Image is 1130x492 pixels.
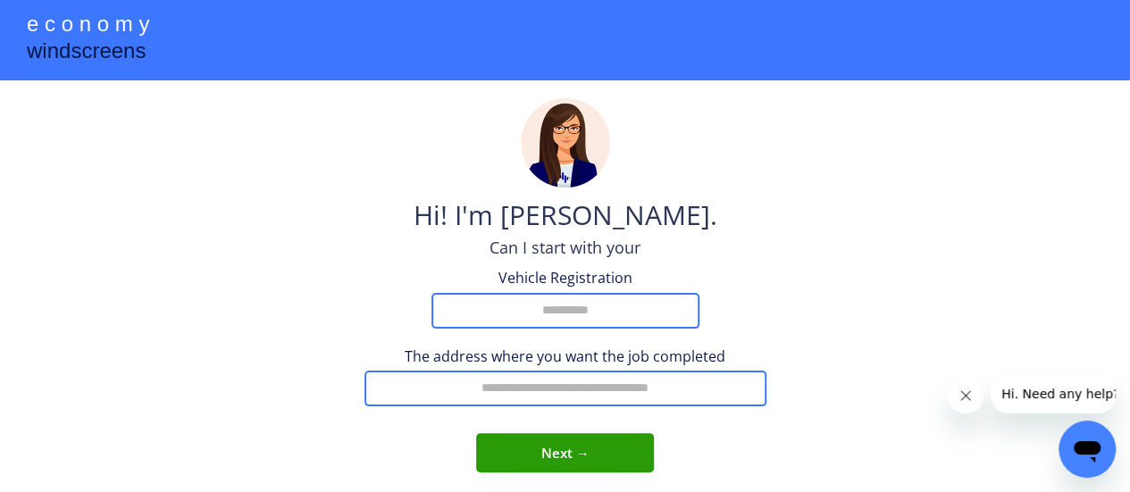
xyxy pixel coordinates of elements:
div: Vehicle Registration [476,268,655,288]
div: Hi! I'm [PERSON_NAME]. [414,196,717,237]
div: The address where you want the job completed [364,346,766,366]
img: madeline.png [521,98,610,188]
div: e c o n o m y [27,9,149,43]
button: Next → [476,433,654,472]
iframe: Message from company [991,374,1116,413]
div: Can I start with your [490,237,640,259]
iframe: Close message [948,378,984,413]
div: windscreens [27,36,146,71]
span: Hi. Need any help? [11,13,129,27]
iframe: Button to launch messaging window [1059,421,1116,478]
